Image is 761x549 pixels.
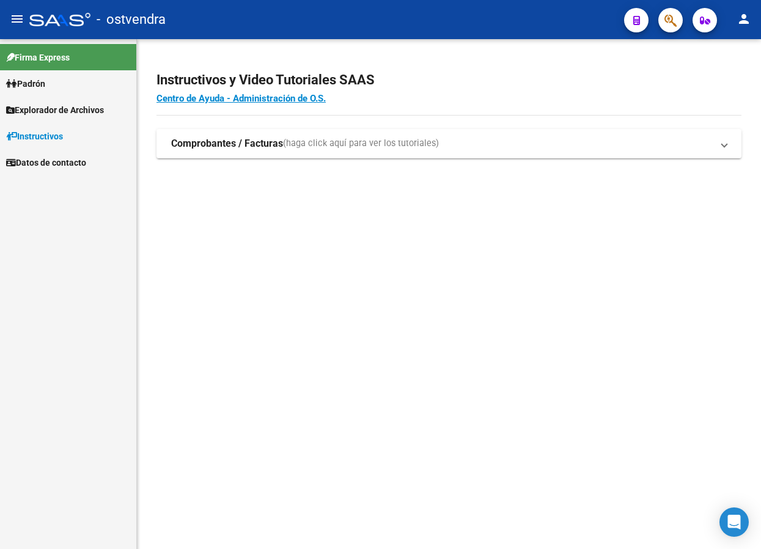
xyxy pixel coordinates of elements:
[737,12,751,26] mat-icon: person
[719,507,749,537] div: Open Intercom Messenger
[156,68,741,92] h2: Instructivos y Video Tutoriales SAAS
[171,137,283,150] strong: Comprobantes / Facturas
[6,130,63,143] span: Instructivos
[156,93,326,104] a: Centro de Ayuda - Administración de O.S.
[6,156,86,169] span: Datos de contacto
[6,77,45,90] span: Padrón
[6,103,104,117] span: Explorador de Archivos
[156,129,741,158] mat-expansion-panel-header: Comprobantes / Facturas(haga click aquí para ver los tutoriales)
[283,137,439,150] span: (haga click aquí para ver los tutoriales)
[10,12,24,26] mat-icon: menu
[6,51,70,64] span: Firma Express
[97,6,166,33] span: - ostvendra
